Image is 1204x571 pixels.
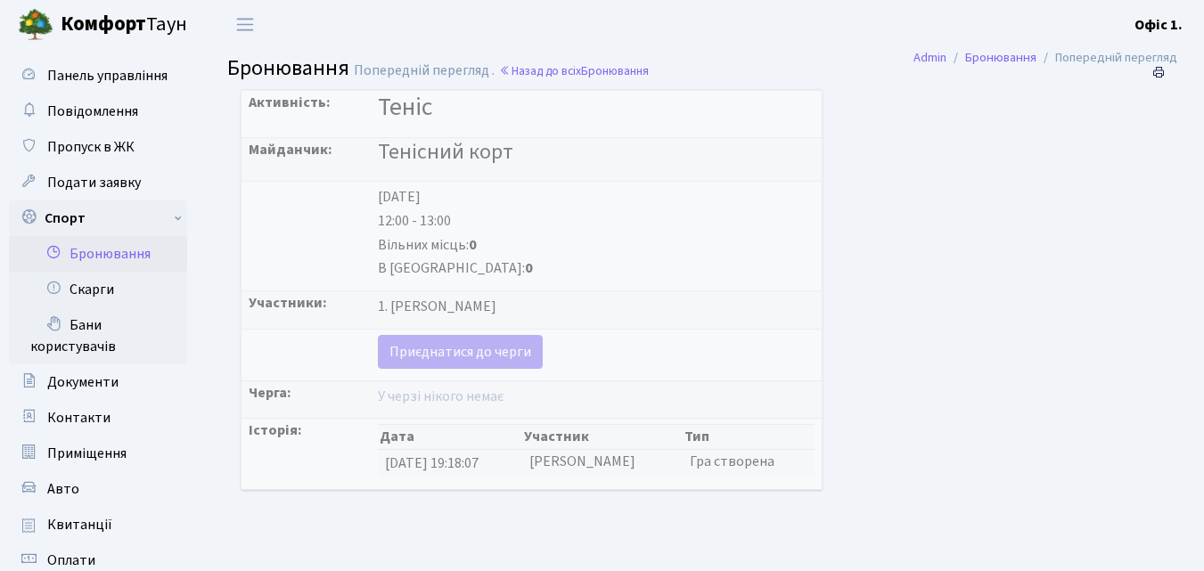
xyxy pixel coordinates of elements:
[9,58,187,94] a: Панель управління
[378,235,814,256] div: Вільних місць:
[499,62,649,79] a: Назад до всіхБронювання
[47,515,112,534] span: Квитанції
[378,140,814,166] h4: Тенісний корт
[9,236,187,272] a: Бронювання
[354,61,495,80] span: Попередній перегляд .
[1134,14,1183,36] a: Офіс 1.
[249,420,302,440] strong: Історія:
[9,272,187,307] a: Скарги
[47,102,138,121] span: Повідомлення
[47,372,119,392] span: Документи
[9,436,187,471] a: Приміщення
[378,387,504,406] span: У черзі нікого немає
[223,10,267,39] button: Переключити навігацію
[227,53,349,84] span: Бронювання
[18,7,53,43] img: logo.png
[378,211,814,232] div: 12:00 - 13:00
[913,48,946,67] a: Admin
[378,425,521,450] th: Дата
[1036,48,1177,68] li: Попередній перегляд
[47,137,135,157] span: Пропуск в ЖК
[9,129,187,165] a: Пропуск в ЖК
[378,335,543,369] a: Приєднатися до черги
[522,425,683,450] th: Участник
[690,452,774,471] span: Гра створена
[1134,15,1183,35] b: Офіс 1.
[249,93,331,112] strong: Активність:
[525,258,533,278] b: 0
[61,10,187,40] span: Таун
[47,66,168,86] span: Панель управління
[9,165,187,200] a: Подати заявку
[47,444,127,463] span: Приміщення
[522,450,683,477] td: [PERSON_NAME]
[965,48,1036,67] a: Бронювання
[249,140,332,159] strong: Майданчик:
[9,364,187,400] a: Документи
[47,479,79,499] span: Авто
[61,10,146,38] b: Комфорт
[683,425,815,450] th: Тип
[9,94,187,129] a: Повідомлення
[378,450,521,477] td: [DATE] 19:18:07
[378,297,814,317] div: 1. [PERSON_NAME]
[9,471,187,507] a: Авто
[249,383,291,403] strong: Черга:
[378,187,814,208] div: [DATE]
[378,93,814,123] h3: Теніс
[47,408,111,428] span: Контакти
[887,39,1204,77] nav: breadcrumb
[581,62,649,79] span: Бронювання
[9,200,187,236] a: Спорт
[47,173,141,192] span: Подати заявку
[249,293,327,313] strong: Участники:
[378,258,814,279] div: В [GEOGRAPHIC_DATA]:
[9,307,187,364] a: Бани користувачів
[469,235,477,255] b: 0
[47,551,95,570] span: Оплати
[9,507,187,542] a: Квитанції
[9,400,187,436] a: Контакти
